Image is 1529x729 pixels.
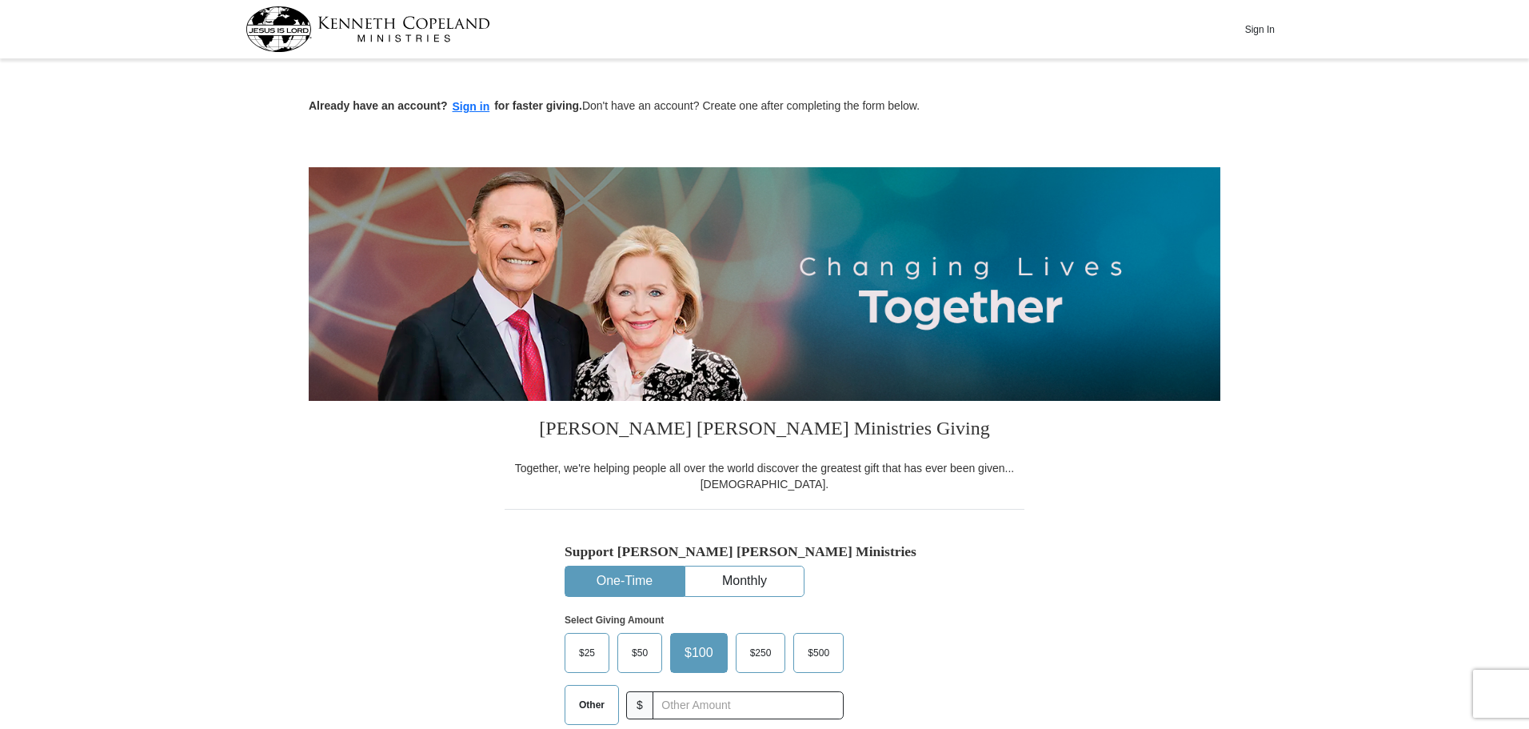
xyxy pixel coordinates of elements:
[565,615,664,626] strong: Select Giving Amount
[571,693,613,717] span: Other
[626,691,653,719] span: $
[653,691,844,719] input: Other Amount
[677,641,721,665] span: $100
[742,641,780,665] span: $250
[448,98,495,116] button: Sign in
[309,98,1220,116] p: Don't have an account? Create one after completing the form below.
[571,641,603,665] span: $25
[565,543,964,560] h5: Support [PERSON_NAME] [PERSON_NAME] Ministries
[309,99,582,112] strong: Already have an account? for faster giving.
[565,567,684,596] button: One-Time
[800,641,837,665] span: $500
[505,460,1024,492] div: Together, we're helping people all over the world discover the greatest gift that has ever been g...
[624,641,656,665] span: $50
[1236,17,1283,42] button: Sign In
[505,401,1024,460] h3: [PERSON_NAME] [PERSON_NAME] Ministries Giving
[246,6,490,52] img: kcm-header-logo.svg
[685,567,804,596] button: Monthly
